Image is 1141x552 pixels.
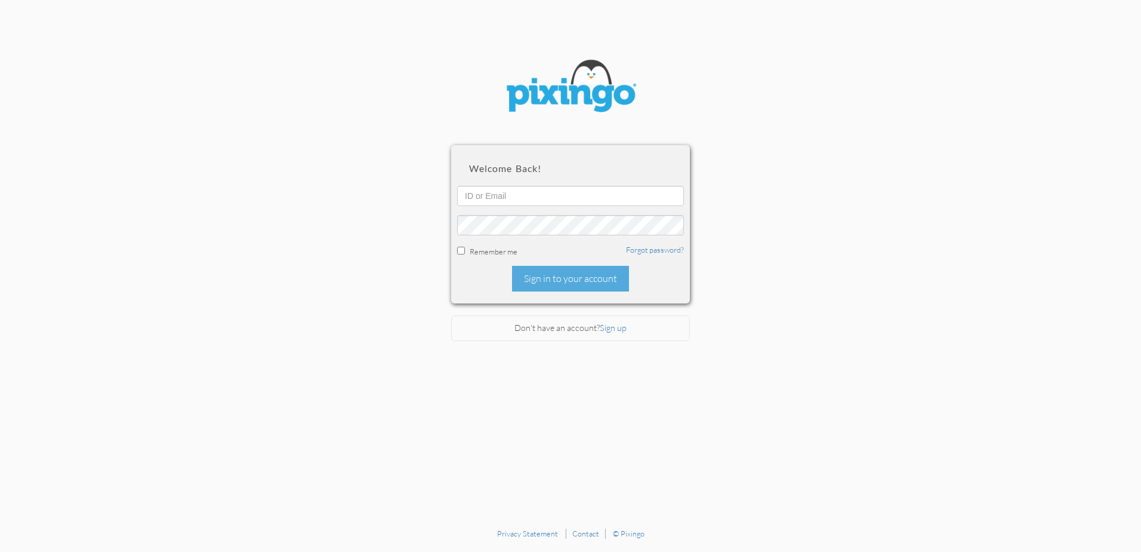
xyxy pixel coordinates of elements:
a: Forgot password? [626,245,684,254]
a: Contact [572,529,599,538]
img: pixingo logo [499,54,642,121]
div: Sign in to your account [512,266,629,292]
a: Privacy Statement [497,529,558,538]
h2: Welcome back! [469,163,672,174]
a: Sign up [600,323,627,333]
div: Remember me [457,244,684,257]
input: ID or Email [457,186,684,206]
div: Don't have an account? [451,315,690,341]
a: © Pixingo [613,529,644,538]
